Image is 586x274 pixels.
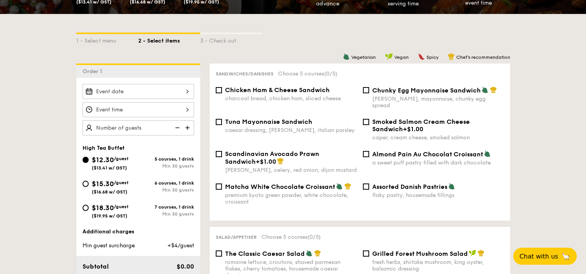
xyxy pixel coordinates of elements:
input: Smoked Salmon Cream Cheese Sandwich+$1.00caper, cream cheese, smoked salmon [363,119,369,125]
input: Grilled Forest Mushroom Saladfresh herbs, shiitake mushroom, king oyster, balsamic dressing [363,250,369,257]
input: The Classic Caesar Saladromaine lettuce, croutons, shaved parmesan flakes, cherry tomatoes, house... [216,250,222,257]
div: 2 - Select items [138,34,200,45]
span: +$4/guest [167,242,194,249]
img: icon-vegetarian.fe4039eb.svg [448,183,455,190]
input: Matcha White Chocolate Croissantpremium kyoto green powder, white chocolate, croissant [216,183,222,190]
input: $18.30/guest($19.95 w/ GST)7 courses, 1 drinkMin 30 guests [82,205,89,211]
input: $15.30/guest($16.68 w/ GST)6 courses, 1 drinkMin 30 guests [82,181,89,187]
img: icon-vegan.f8ff3823.svg [385,53,393,60]
span: (0/5) [324,70,337,77]
div: 1 - Select menu [76,34,138,45]
span: Scandinavian Avocado Prawn Sandwich [225,150,319,165]
span: ($16.68 w/ GST) [92,189,127,195]
img: icon-vegetarian.fe4039eb.svg [343,53,350,60]
span: Subtotal [82,263,109,270]
img: icon-vegetarian.fe4039eb.svg [336,183,343,190]
span: Grilled Forest Mushroom Salad [372,250,468,257]
input: Chunky Egg Mayonnaise Sandwich[PERSON_NAME], mayonnaise, chunky egg spread [363,87,369,93]
input: Tuna Mayonnaise Sandwichcaesar dressing, [PERSON_NAME], italian parsley [216,119,222,125]
span: /guest [114,204,129,209]
img: icon-chef-hat.a58ddaea.svg [478,250,485,257]
span: Smoked Salmon Cream Cheese Sandwich [372,118,470,133]
span: Spicy [426,55,438,60]
img: icon-chef-hat.a58ddaea.svg [490,86,497,93]
div: 3 - Check out [200,34,262,45]
span: Vegan [394,55,409,60]
img: icon-add.58712e84.svg [182,120,194,135]
img: icon-vegan.f8ff3823.svg [469,250,476,257]
div: Min 30 guests [138,163,194,169]
span: $0.00 [176,263,194,270]
span: Almond Pain Au Chocolat Croissant [372,151,483,158]
img: icon-vegetarian.fe4039eb.svg [481,86,488,93]
div: caper, cream cheese, smoked salmon [372,134,504,141]
img: icon-spicy.37a8142b.svg [418,53,425,60]
img: icon-chef-hat.a58ddaea.svg [277,158,284,164]
div: 6 courses, 1 drink [138,180,194,186]
div: flaky pastry, housemade fillings [372,192,504,199]
div: charcoal bread, chicken ham, sliced cheese [225,95,357,102]
div: premium kyoto green powder, white chocolate, croissant [225,192,357,205]
img: icon-chef-hat.a58ddaea.svg [314,250,321,257]
img: icon-vegetarian.fe4039eb.svg [306,250,313,257]
span: Chat with us [519,253,558,260]
div: fresh herbs, shiitake mushroom, king oyster, balsamic dressing [372,259,504,272]
div: 5 courses, 1 drink [138,156,194,162]
span: /guest [114,180,129,185]
span: Salad/Appetiser [216,235,257,240]
img: icon-chef-hat.a58ddaea.svg [448,53,455,60]
span: $15.30 [92,180,114,188]
div: [PERSON_NAME], celery, red onion, dijon mustard [225,167,357,173]
span: Assorted Danish Pastries [372,183,447,190]
span: ($13.41 w/ GST) [92,165,127,171]
span: High Tea Buffet [82,145,125,151]
div: caesar dressing, [PERSON_NAME], italian parsley [225,127,357,134]
span: 🦙 [561,252,571,261]
span: $18.30 [92,204,114,212]
span: /guest [114,156,129,161]
input: Event date [82,84,194,99]
span: Sandwiches/Danishes [216,71,273,77]
button: Chat with us🦙 [513,248,577,265]
img: icon-chef-hat.a58ddaea.svg [344,183,351,190]
img: icon-reduce.1d2dbef1.svg [171,120,182,135]
span: ($19.95 w/ GST) [92,213,127,219]
span: Chef's recommendation [456,55,510,60]
input: Assorted Danish Pastriesflaky pastry, housemade fillings [363,183,369,190]
span: Chunky Egg Mayonnaise Sandwich [372,87,481,94]
span: Min guest surcharge [82,242,135,249]
span: Chicken Ham & Cheese Sandwich [225,86,330,94]
span: Choose 5 courses [261,234,321,240]
span: The Classic Caesar Salad [225,250,305,257]
img: icon-vegetarian.fe4039eb.svg [484,150,491,157]
div: Additional charges [82,228,194,236]
span: Vegetarian [351,55,376,60]
input: Number of guests [82,120,194,135]
div: 7 courses, 1 drink [138,204,194,210]
span: Choose 5 courses [278,70,337,77]
span: Order 1 [82,68,105,75]
span: Tuna Mayonnaise Sandwich [225,118,312,125]
div: Min 30 guests [138,187,194,193]
span: +$1.00 [403,125,423,133]
div: a sweet puff pastry filled with dark chocolate [372,159,504,166]
input: $12.30/guest($13.41 w/ GST)5 courses, 1 drinkMin 30 guests [82,157,89,163]
div: [PERSON_NAME], mayonnaise, chunky egg spread [372,96,504,109]
span: +$1.00 [256,158,276,165]
input: Almond Pain Au Chocolat Croissanta sweet puff pastry filled with dark chocolate [363,151,369,157]
span: (0/5) [308,234,321,240]
div: Min 30 guests [138,211,194,217]
input: Event time [82,102,194,117]
input: Chicken Ham & Cheese Sandwichcharcoal bread, chicken ham, sliced cheese [216,87,222,93]
span: $12.30 [92,156,114,164]
input: Scandinavian Avocado Prawn Sandwich+$1.00[PERSON_NAME], celery, red onion, dijon mustard [216,151,222,157]
span: Matcha White Chocolate Croissant [225,183,335,190]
